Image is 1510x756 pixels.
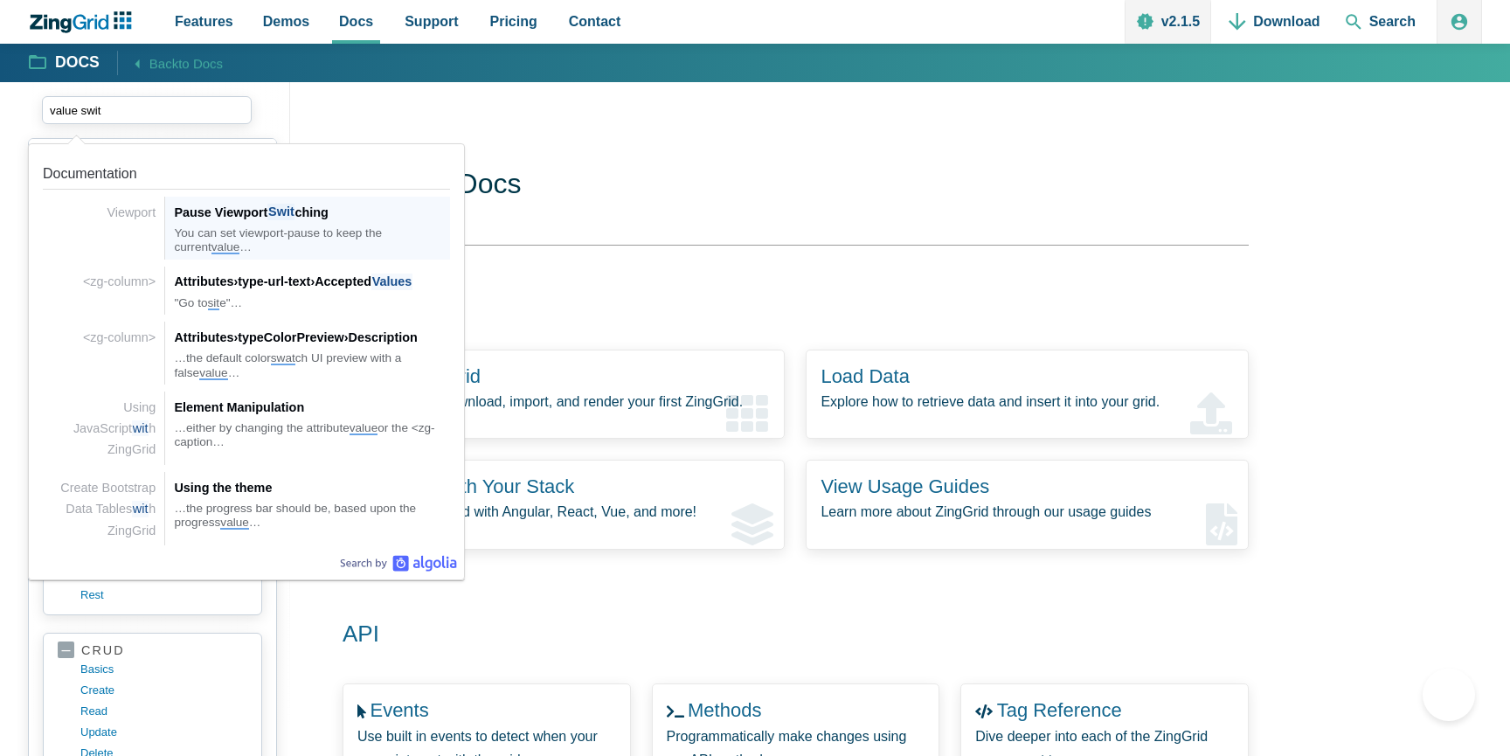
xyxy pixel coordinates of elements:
a: Methods [688,699,761,721]
span: Using JavaScript h ZingGrid [73,400,156,457]
span: Back [149,52,223,74]
span: › [310,274,315,288]
span: › [344,330,349,344]
a: Backto Docs [117,51,223,74]
span: Contact [569,10,621,33]
div: You can set viewport-pause to keep the current … [174,226,450,255]
div: …the progress bar should be, based upon the progress … [174,502,450,531]
a: create [80,680,247,701]
span: sit [208,296,220,310]
div: "Go to e"… [174,296,450,310]
span: › [233,274,238,288]
div: Pause Viewport ching [174,202,450,223]
h2: API [322,620,1228,649]
span: Support [405,10,458,33]
span: Features [175,10,233,33]
span: Pricing [490,10,537,33]
span: to Docs [178,56,223,71]
div: …either by changing the attribute or the <zg-caption… [174,421,450,450]
p: Explore how to retrieve data and insert it into your grid. [821,390,1233,413]
a: ZingChart Logo. Click to return to the homepage [28,11,141,33]
a: Link to the result [36,151,457,260]
a: update [80,722,247,743]
a: Docs [30,52,100,73]
div: Attributes typeColorPreview Description [174,327,450,348]
div: …the default color ch UI preview with a false … [174,351,450,380]
a: crud [58,642,247,659]
span: value [199,366,228,380]
span: › [233,330,238,344]
a: rest [80,585,247,606]
div: Attributes type-url-text Accepted [174,271,450,292]
span: Demos [263,10,309,33]
strong: Docs [55,55,100,71]
p: Learn more about ZingGrid through our usage guides [821,500,1233,524]
span: Viewport [107,205,156,219]
span: value [350,421,378,435]
a: Tag Reference [997,699,1122,721]
span: Docs [339,10,373,33]
a: Load Data [821,365,910,387]
span: Create Bootstrap Data Tables h ZingGrid [60,481,156,538]
a: View Usage Guides [821,475,989,497]
span: swat [271,351,295,365]
a: Events [370,699,428,721]
input: search input [42,96,252,124]
span: Documentation [43,166,137,181]
p: Integrate ZingGrid with Angular, React, Vue, and more! [357,500,770,524]
a: Link to the result [36,260,457,315]
span: <zg-column> [83,274,156,288]
a: Link to the result [36,465,457,545]
iframe: Toggle Customer Support [1423,669,1475,721]
a: read [80,701,247,722]
a: Link to the result [36,385,457,465]
h1: ZingGrid Docs [343,166,1249,205]
a: Algolia [340,555,457,572]
span: Values [371,274,412,290]
div: Using the theme [174,477,450,498]
p: Learn how to download, import, and render your first ZingGrid. [357,390,770,413]
span: value [220,516,249,530]
span: wit [132,501,149,517]
h2: Get Started [322,285,1228,315]
div: Element Manipulation [174,397,450,418]
span: value [211,240,240,254]
span: Swit [267,204,294,220]
div: Search by [340,555,457,572]
a: Integrate With Your Stack [357,475,574,497]
a: Link to the result [36,315,457,385]
span: <zg-column> [83,330,156,344]
a: basics [80,659,247,680]
span: wit [132,420,149,437]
